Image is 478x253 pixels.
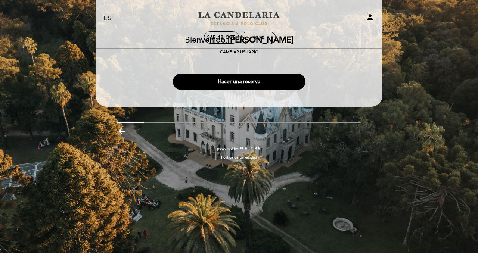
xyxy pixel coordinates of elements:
a: Política de privacidad [221,155,257,160]
div: 10:30 [253,35,264,41]
a: LA CANDELARIA [192,8,286,29]
div: sáb. 18, oct. [207,35,236,40]
img: MEITRE [240,147,261,150]
button: Hacer una reserva [173,74,305,90]
span: powered by [217,146,238,151]
i: person [366,13,375,22]
a: powered by [217,146,261,151]
button: Cambiar usuario [218,49,261,56]
button: person [366,13,375,24]
h2: Bienvenido, [185,36,294,45]
i: arrow_backward [117,127,126,136]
